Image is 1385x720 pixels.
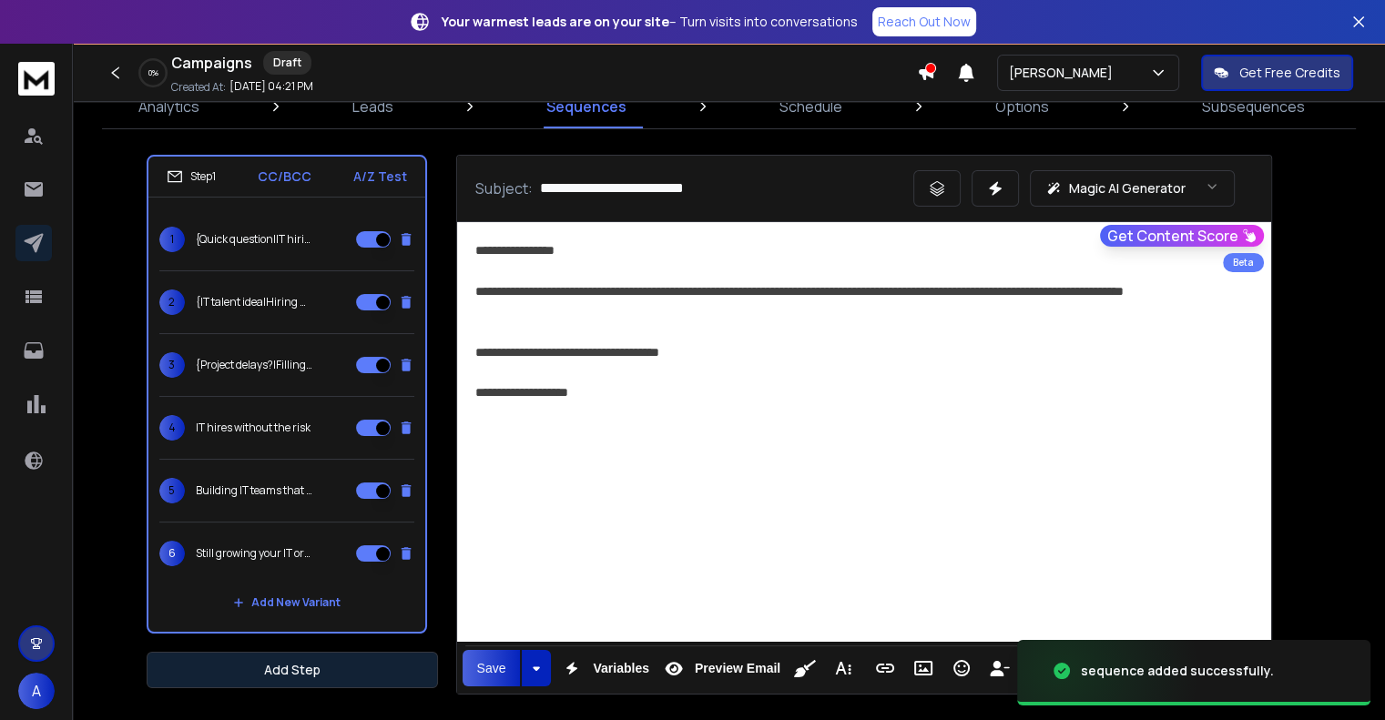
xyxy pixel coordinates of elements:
li: Step1CC/BCCA/Z Test1{Quick question|IT hiring help|Worth a note}2{IT talent idea|Hiring without t... [147,155,427,634]
a: Leads [341,85,404,128]
span: 4 [159,415,185,441]
button: Emoticons [944,650,979,686]
p: 0 % [148,67,158,78]
p: Building IT teams that grow with you [196,483,312,498]
p: Leads [352,96,393,117]
a: Subsequences [1191,85,1316,128]
p: Options [995,96,1049,117]
button: Add New Variant [219,584,355,621]
button: Add Step [147,652,438,688]
div: Beta [1223,253,1264,272]
div: Draft [263,51,311,75]
strong: Your warmest leads are on your site [442,13,669,30]
p: – Turn visits into conversations [442,13,858,31]
p: Subsequences [1202,96,1305,117]
span: Preview Email [691,661,784,676]
a: Reach Out Now [872,7,976,36]
div: sequence added successfully. [1081,662,1274,680]
button: Get Content Score [1100,225,1264,247]
p: Subject: [475,177,533,199]
button: A [18,673,55,709]
button: Preview Email [657,650,784,686]
p: {IT talent idea|Hiring without the drag|Quick thought} [196,295,312,309]
p: Reach Out Now [878,13,971,31]
button: Insert Unsubscribe Link [983,650,1017,686]
img: logo [18,62,55,96]
button: Variables [555,650,653,686]
button: Insert Image (Ctrl+P) [906,650,941,686]
p: [PERSON_NAME] [1009,64,1120,82]
p: Schedule [779,96,842,117]
span: Variables [589,661,653,676]
h1: Campaigns [171,52,252,74]
p: {Project delays?|Filling gaps quickly|IT hiring idea} [196,358,312,372]
a: Options [984,85,1060,128]
span: 3 [159,352,185,378]
p: Magic AI Generator [1069,179,1186,198]
p: Created At: [171,80,226,95]
p: [DATE] 04:21 PM [229,79,313,94]
a: Analytics [127,85,210,128]
button: Save [463,650,521,686]
p: CC/BCC [258,167,311,186]
a: Schedule [769,85,853,128]
span: 5 [159,478,185,503]
a: Sequences [535,85,637,128]
p: A/Z Test [353,167,407,186]
button: More Text [826,650,861,686]
span: 2 [159,289,185,315]
span: 6 [159,541,185,566]
p: Get Free Credits [1239,64,1340,82]
button: Magic AI Generator [1030,170,1235,207]
p: IT hires without the risk [196,421,311,435]
p: Still growing your IT org? [196,546,312,561]
p: Sequences [546,96,626,117]
div: Step 1 [167,168,216,185]
p: {Quick question|IT hiring help|Worth a note} [196,232,312,247]
button: Clean HTML [788,650,822,686]
button: Get Free Credits [1201,55,1353,91]
span: 1 [159,227,185,252]
p: Analytics [138,96,199,117]
button: Insert Link (Ctrl+K) [868,650,902,686]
